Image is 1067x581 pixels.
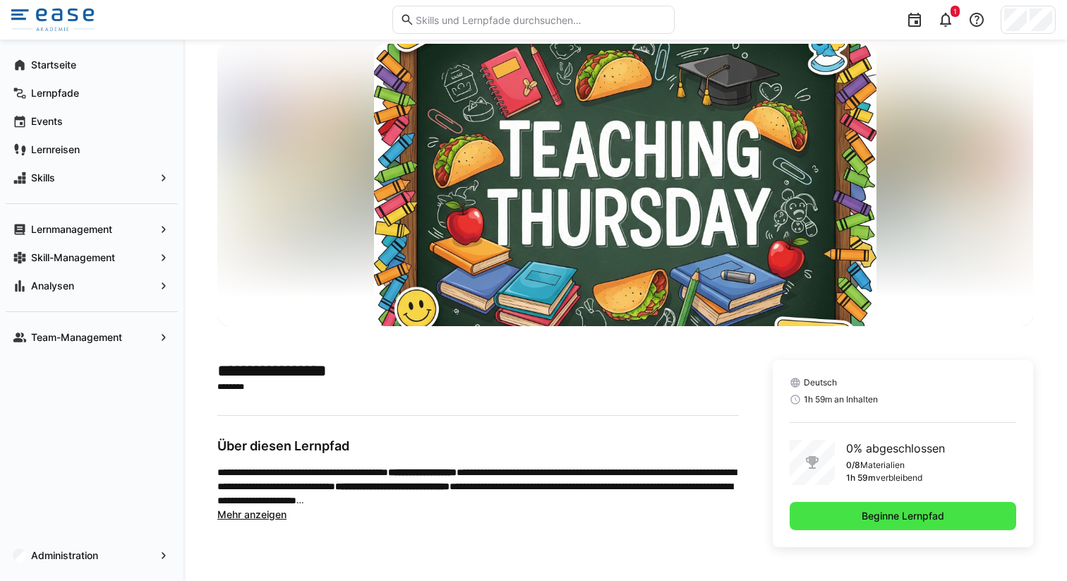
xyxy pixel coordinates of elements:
p: 0/8 [846,460,860,471]
p: Materialien [860,460,905,471]
h3: Über diesen Lernpfad [217,438,739,454]
p: 1h 59m [846,472,876,484]
button: Beginne Lernpfad [790,502,1016,530]
p: verbleibend [876,472,922,484]
span: Deutsch [804,377,837,388]
span: Mehr anzeigen [217,508,287,520]
p: 0% abgeschlossen [846,440,945,457]
input: Skills und Lernpfade durchsuchen… [414,13,667,26]
span: 1h 59m an Inhalten [804,394,878,405]
span: 1 [953,7,957,16]
span: Beginne Lernpfad [860,509,946,523]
